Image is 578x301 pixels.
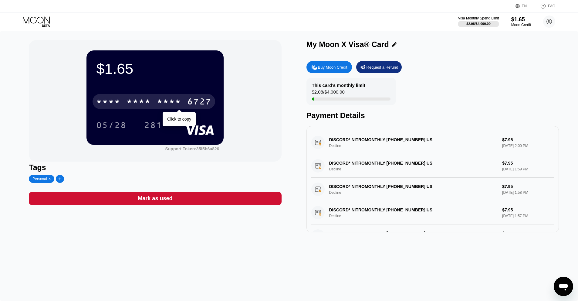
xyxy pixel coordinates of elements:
[554,277,573,296] iframe: Button to launch messaging window
[367,65,398,70] div: Request a Refund
[29,163,281,172] div: Tags
[187,97,211,107] div: 6727
[306,61,352,73] div: Buy Moon Credit
[466,22,491,26] div: $2.08 / $4,000.00
[167,117,191,121] div: Click to copy
[318,65,347,70] div: Buy Moon Credit
[29,192,281,205] div: Mark as used
[515,3,534,9] div: EN
[140,118,167,133] div: 281
[511,16,531,23] div: $1.65
[458,16,499,27] div: Visa Monthly Spend Limit$2.08/$4,000.00
[92,118,131,133] div: 05/28
[306,40,389,49] div: My Moon X Visa® Card
[548,4,555,8] div: FAQ
[511,23,531,27] div: Moon Credit
[138,195,172,202] div: Mark as used
[312,83,365,88] div: This card’s monthly limit
[356,61,402,73] div: Request a Refund
[96,60,214,77] div: $1.65
[96,121,127,131] div: 05/28
[32,177,47,181] div: Personal
[306,111,559,120] div: Payment Details
[511,16,531,27] div: $1.65Moon Credit
[534,3,555,9] div: FAQ
[458,16,499,20] div: Visa Monthly Spend Limit
[144,121,162,131] div: 281
[522,4,527,8] div: EN
[165,146,219,151] div: Support Token:35f5b6a826
[312,89,345,97] div: $2.08 / $4,000.00
[165,146,219,151] div: Support Token: 35f5b6a826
